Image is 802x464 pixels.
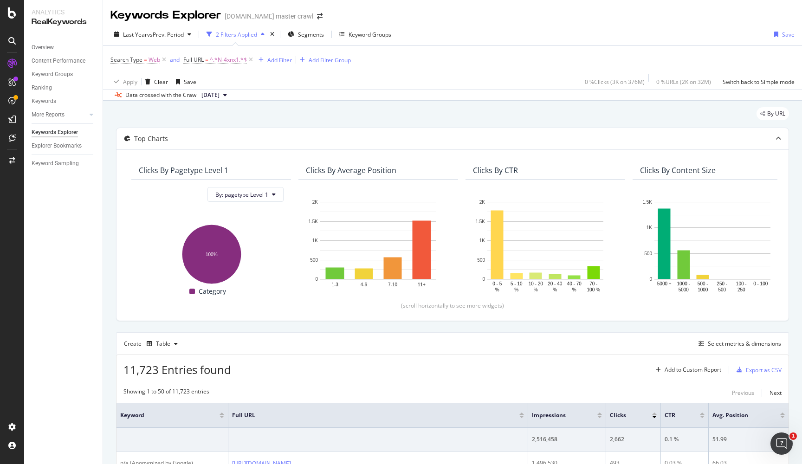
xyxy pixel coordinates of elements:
div: Table [156,341,170,347]
div: Top Charts [134,134,168,143]
div: Save [782,31,795,39]
span: Impressions [532,411,583,419]
span: 2025 Sep. 15th [201,91,220,99]
text: 1K [479,238,485,243]
button: Add Filter Group [296,54,351,65]
text: 1-3 [331,282,338,287]
span: Clicks [610,411,638,419]
a: Content Performance [32,56,96,66]
text: 4-6 [361,282,368,287]
text: 250 - [717,281,727,286]
button: By: pagetype Level 1 [207,187,284,202]
text: 5 - 10 [511,281,523,286]
text: 1K [647,226,653,231]
span: Last Year [123,31,147,39]
div: Create [124,336,181,351]
text: 0 - 100 [753,281,768,286]
text: 1.5K [642,200,652,205]
text: 100 - [736,281,747,286]
span: = [144,56,147,64]
div: Overview [32,43,54,52]
text: 100 % [587,287,600,292]
text: 2K [479,200,485,205]
text: 1000 [698,287,708,292]
span: 11,723 Entries found [123,362,231,377]
div: 2,662 [610,435,657,444]
span: By URL [767,111,785,116]
div: Keyword Groups [32,70,73,79]
div: Save [184,78,196,86]
div: Apply [123,78,137,86]
div: Keywords [32,97,56,106]
div: A chart. [473,197,618,294]
text: % [572,287,576,292]
button: Keyword Groups [336,27,395,42]
span: = [205,56,208,64]
span: 1 [789,432,797,440]
div: Next [770,389,782,397]
span: Keyword [120,411,206,419]
div: Add Filter Group [309,56,351,64]
a: Keywords [32,97,96,106]
div: RealKeywords [32,17,95,27]
a: Overview [32,43,96,52]
text: 20 - 40 [548,281,563,286]
text: 0 - 5 [492,281,502,286]
div: Add to Custom Report [665,367,721,373]
text: 500 [310,258,318,263]
span: vs Prev. Period [147,31,184,39]
text: 1.5K [475,219,485,224]
div: 0 % Clicks ( 3K on 376M ) [585,78,645,86]
div: Switch back to Simple mode [723,78,795,86]
div: Clicks By CTR [473,166,518,175]
div: legacy label [757,107,789,120]
button: Save [770,27,795,42]
button: Select metrics & dimensions [695,338,781,349]
div: (scroll horizontally to see more widgets) [128,302,777,309]
div: 0 % URLs ( 2K on 32M ) [656,78,711,86]
text: 5000 [679,287,689,292]
div: arrow-right-arrow-left [317,13,323,19]
div: 2,516,458 [532,435,602,444]
text: % [534,287,538,292]
text: % [495,287,499,292]
button: Export as CSV [733,362,782,377]
text: 250 [737,287,745,292]
text: 1.5K [308,219,318,224]
button: Add to Custom Report [652,362,721,377]
text: 500 - [698,281,708,286]
span: Search Type [110,56,142,64]
div: Clicks By Content Size [640,166,716,175]
span: Full URL [232,411,505,419]
div: Explorer Bookmarks [32,141,82,151]
button: Apply [110,74,137,89]
text: 70 - [589,281,597,286]
text: 500 [477,258,485,263]
button: and [170,55,180,64]
svg: A chart. [306,197,451,294]
text: 11+ [418,282,426,287]
div: Keyword Groups [349,31,391,39]
div: and [170,56,180,64]
button: Last YearvsPrev. Period [110,27,195,42]
div: Analytics [32,7,95,17]
text: 1000 - [677,281,690,286]
div: A chart. [139,219,284,286]
text: 500 [644,251,652,256]
text: 2K [312,200,318,205]
button: Add Filter [255,54,292,65]
text: 1K [312,238,318,243]
span: CTR [665,411,686,419]
button: Clear [142,74,168,89]
text: 40 - 70 [567,281,582,286]
div: [DOMAIN_NAME] master crawl [225,12,313,21]
a: Keywords Explorer [32,128,96,137]
button: Switch back to Simple mode [719,74,795,89]
a: More Reports [32,110,87,120]
button: Previous [732,387,754,399]
span: Web [149,53,160,66]
button: Table [143,336,181,351]
span: Category [199,286,226,297]
div: More Reports [32,110,65,120]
